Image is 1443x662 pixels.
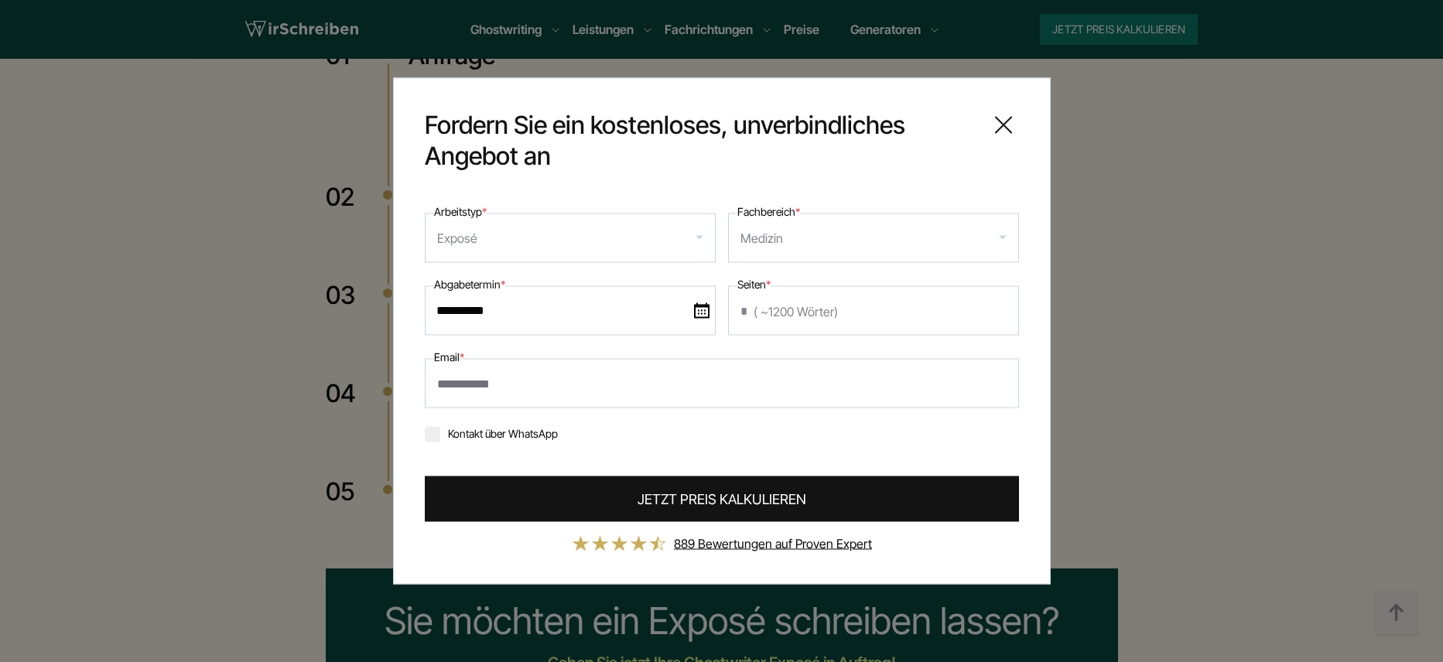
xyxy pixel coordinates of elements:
[737,203,800,221] label: Fachbereich
[740,226,783,251] div: Medizin
[674,536,872,551] a: 889 Bewertungen auf Proven Expert
[434,203,487,221] label: Arbeitstyp
[437,226,477,251] div: Exposé
[638,489,806,510] span: JETZT PREIS KALKULIEREN
[425,286,716,336] input: date
[737,275,771,294] label: Seiten
[425,427,558,440] label: Kontakt über WhatsApp
[434,348,464,367] label: Email
[425,476,1019,522] button: JETZT PREIS KALKULIEREN
[425,110,976,172] span: Fordern Sie ein kostenloses, unverbindliches Angebot an
[434,275,505,294] label: Abgabetermin
[694,303,710,319] img: date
